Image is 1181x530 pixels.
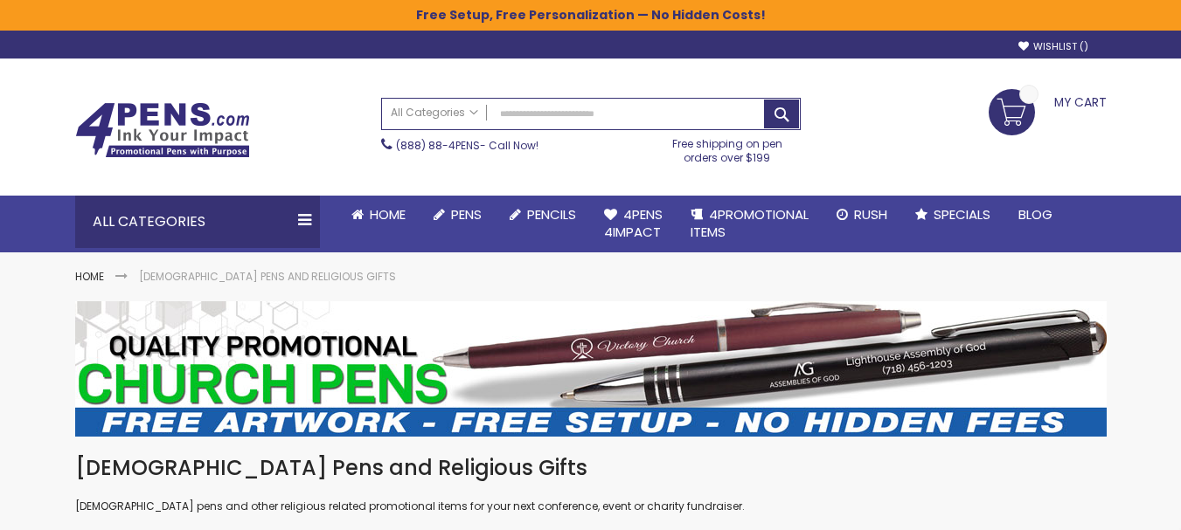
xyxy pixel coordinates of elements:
strong: [DEMOGRAPHIC_DATA] Pens and Religious Gifts [139,269,396,284]
a: Wishlist [1018,40,1088,53]
span: Pencils [527,205,576,224]
div: Free shipping on pen orders over $199 [654,130,801,165]
a: Home [75,269,104,284]
span: Home [370,205,406,224]
a: Blog [1004,196,1066,234]
span: All Categories [391,106,478,120]
img: Church Pens and Religious Gifts [75,301,1107,437]
span: Specials [934,205,990,224]
a: All Categories [382,99,487,127]
span: Rush [854,205,887,224]
span: 4Pens 4impact [604,205,663,241]
a: Specials [901,196,1004,234]
span: 4PROMOTIONAL ITEMS [691,205,809,241]
a: Rush [823,196,901,234]
a: Home [337,196,420,234]
a: Pens [420,196,496,234]
div: All Categories [75,196,320,248]
span: Pens [451,205,482,224]
span: Blog [1018,205,1052,224]
a: Pencils [496,196,590,234]
span: - Call Now! [396,138,538,153]
a: (888) 88-4PENS [396,138,480,153]
div: [DEMOGRAPHIC_DATA] pens and other religious related promotional items for your next conference, e... [75,454,1107,514]
img: 4Pens Custom Pens and Promotional Products [75,102,250,158]
a: 4Pens4impact [590,196,677,252]
h1: [DEMOGRAPHIC_DATA] Pens and Religious Gifts [75,454,1107,482]
a: 4PROMOTIONALITEMS [677,196,823,252]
